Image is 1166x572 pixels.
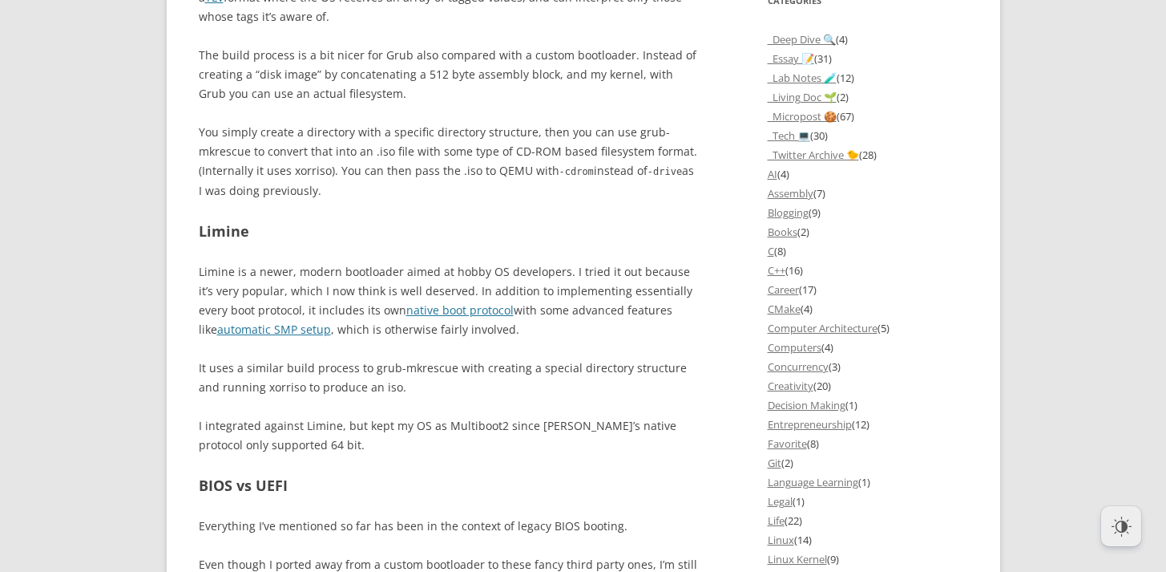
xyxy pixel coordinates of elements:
[199,262,700,339] p: Limine is a newer, modern bootloader aimed at hobby OS developers. I tried it out because it’s ve...
[768,550,968,569] li: (9)
[768,492,968,511] li: (1)
[768,415,968,434] li: (12)
[768,205,809,220] a: Blogging
[768,71,837,85] a: _Lab Notes 🧪
[199,416,700,455] p: I integrated against Limine, but kept my OS as Multiboot2 since [PERSON_NAME]’s native protocol o...
[768,203,968,222] li: (9)
[768,436,807,451] a: Favorite
[768,167,777,181] a: AI
[199,123,700,201] p: You simply create a directory with a specific directory structure, then you can use grub-mkrescue...
[199,474,700,497] h2: BIOS vs UEFI
[768,128,810,143] a: _Tech 💻
[768,434,968,453] li: (8)
[199,46,700,103] p: The build process is a bit nicer for Grub also compared with a custom bootloader. Instead of crea...
[768,49,968,68] li: (31)
[768,533,794,547] a: Linux
[768,494,793,509] a: Legal
[768,530,968,550] li: (14)
[768,90,837,104] a: _Living Doc 🌱
[768,398,845,412] a: Decision Making
[768,107,968,126] li: (67)
[768,475,858,489] a: Language Learning
[406,302,514,318] a: native boot protocol
[768,357,968,376] li: (3)
[768,241,968,261] li: (8)
[768,513,785,528] a: Life
[768,318,968,338] li: (5)
[199,359,700,397] p: It uses a similar build process to grub-mkrescue with creating a special directory structure and ...
[768,280,968,299] li: (17)
[199,220,700,243] h2: Limine
[199,517,700,536] p: Everything I’ve mentioned so far has been in the context of legacy BIOS booting.
[768,359,829,374] a: Concurrency
[768,51,814,66] a: _Essay 📝
[768,261,968,280] li: (16)
[768,164,968,184] li: (4)
[768,511,968,530] li: (22)
[768,473,968,492] li: (1)
[768,184,968,203] li: (7)
[768,244,774,258] a: C
[768,456,781,470] a: Git
[768,68,968,87] li: (12)
[217,322,331,337] a: automatic SMP setup
[768,321,878,335] a: Computer Architecture
[768,30,968,49] li: (4)
[768,552,827,566] a: Linux Kernel
[768,302,801,316] a: CMake
[768,417,852,432] a: Entrepreneurship
[768,263,785,278] a: C++
[768,282,799,297] a: Career
[768,32,836,47] a: _Deep Dive 🔍
[768,396,968,415] li: (1)
[768,453,968,473] li: (2)
[768,225,797,239] a: Books
[648,166,682,177] code: -drive
[768,299,968,318] li: (4)
[768,340,821,355] a: Computers
[768,376,968,396] li: (20)
[768,126,968,145] li: (30)
[768,145,968,164] li: (28)
[768,186,813,201] a: Assembly
[768,222,968,241] li: (2)
[768,148,859,162] a: _Twitter Archive 🐤
[559,166,594,177] code: -cdrom
[768,87,968,107] li: (2)
[768,109,837,124] a: _Micropost 🍪
[768,338,968,357] li: (4)
[768,379,813,393] a: Creativity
